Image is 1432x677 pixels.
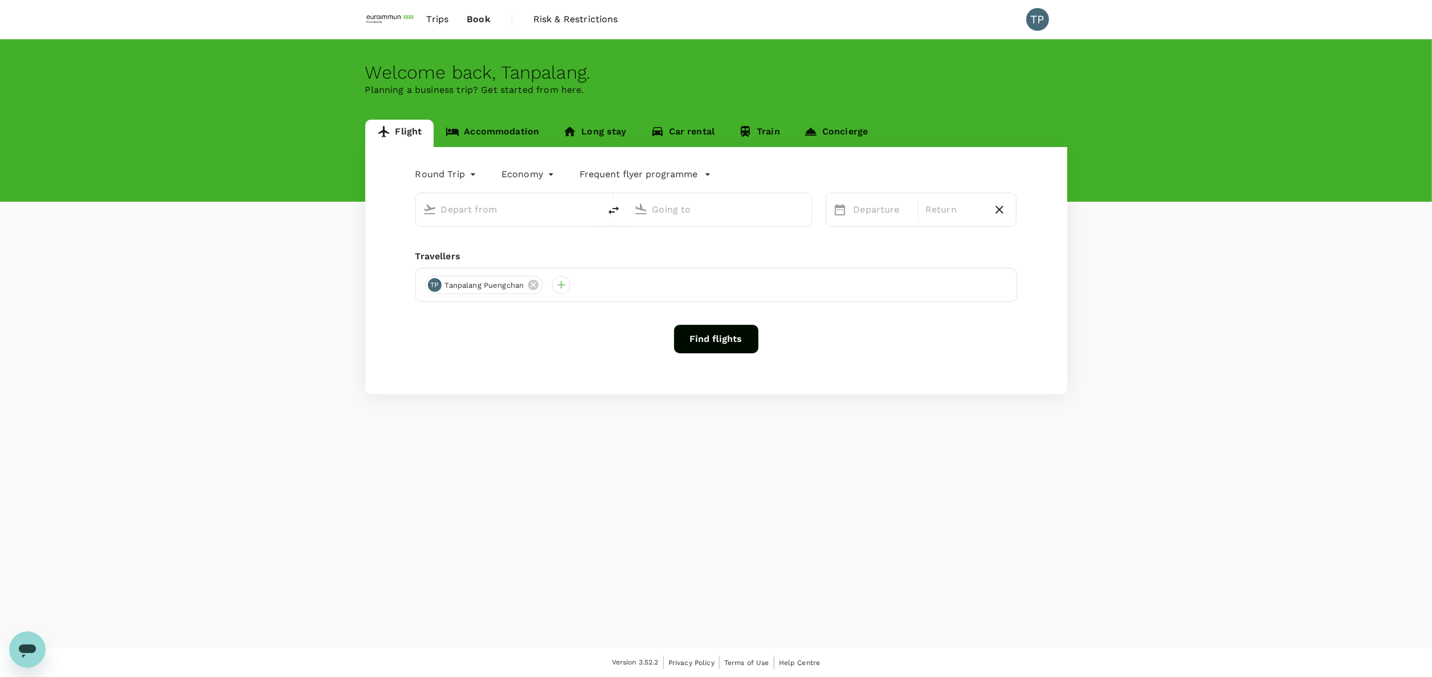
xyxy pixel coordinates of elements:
[803,208,806,210] button: Open
[779,656,821,669] a: Help Centre
[612,657,659,668] span: Version 3.52.2
[365,62,1067,83] div: Welcome back , Tanpalang .
[425,276,544,294] div: TPTanpalang Puengchan
[428,278,442,292] div: TP
[580,168,711,181] button: Frequent flyer programme
[668,659,715,667] span: Privacy Policy
[467,13,491,26] span: Book
[792,120,880,147] a: Concierge
[434,120,551,147] a: Accommodation
[674,325,758,353] button: Find flights
[365,120,434,147] a: Flight
[415,250,1017,263] div: Travellers
[724,659,769,667] span: Terms of Use
[438,280,531,291] span: Tanpalang Puengchan
[592,208,594,210] button: Open
[668,656,715,669] a: Privacy Policy
[639,120,727,147] a: Car rental
[727,120,792,147] a: Train
[415,165,479,183] div: Round Trip
[551,120,638,147] a: Long stay
[652,201,788,218] input: Going to
[600,197,627,224] button: delete
[925,203,983,217] p: Return
[441,201,576,218] input: Depart from
[365,83,1067,97] p: Planning a business trip? Get started from here.
[426,13,448,26] span: Trips
[724,656,769,669] a: Terms of Use
[533,13,618,26] span: Risk & Restrictions
[854,203,911,217] p: Departure
[1026,8,1049,31] div: TP
[9,631,46,668] iframe: Button to launch messaging window
[365,7,418,32] img: EUROIMMUN (South East Asia) Pte. Ltd.
[580,168,697,181] p: Frequent flyer programme
[779,659,821,667] span: Help Centre
[501,165,557,183] div: Economy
